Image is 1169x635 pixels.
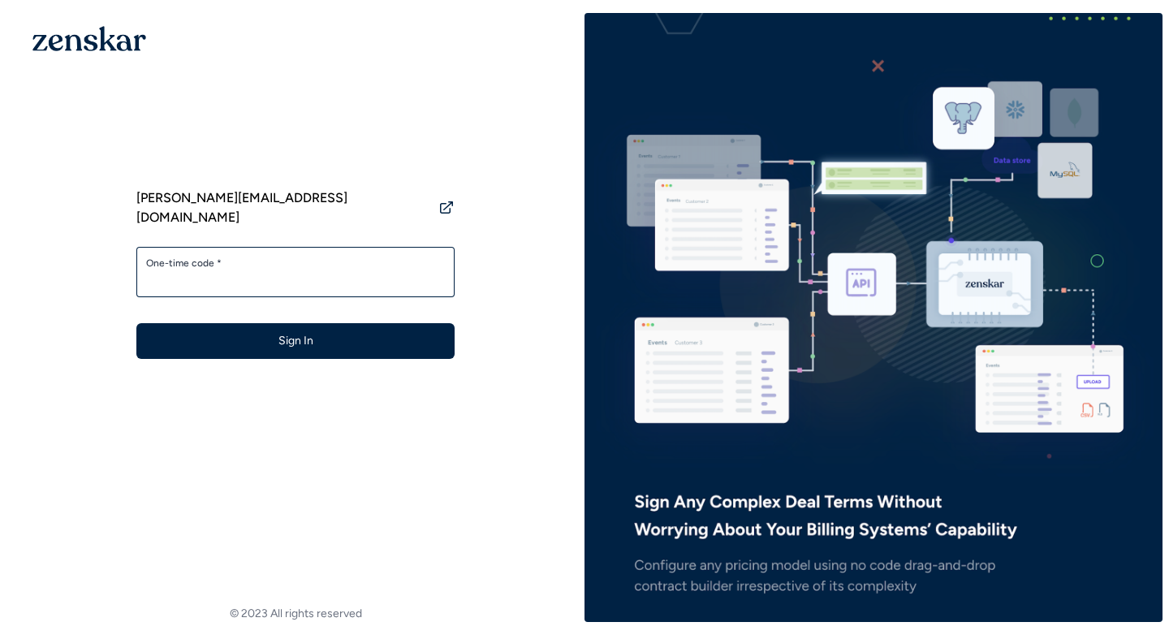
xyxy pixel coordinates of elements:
button: Sign In [136,323,455,359]
footer: © 2023 All rights reserved [6,606,584,622]
img: 1OGAJ2xQqyY4LXKgY66KYq0eOWRCkrZdAb3gUhuVAqdWPZE9SRJmCz+oDMSn4zDLXe31Ii730ItAGKgCKgCCgCikA4Av8PJUP... [32,26,146,51]
label: One-time code * [146,257,445,270]
span: [PERSON_NAME][EMAIL_ADDRESS][DOMAIN_NAME] [136,188,432,227]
